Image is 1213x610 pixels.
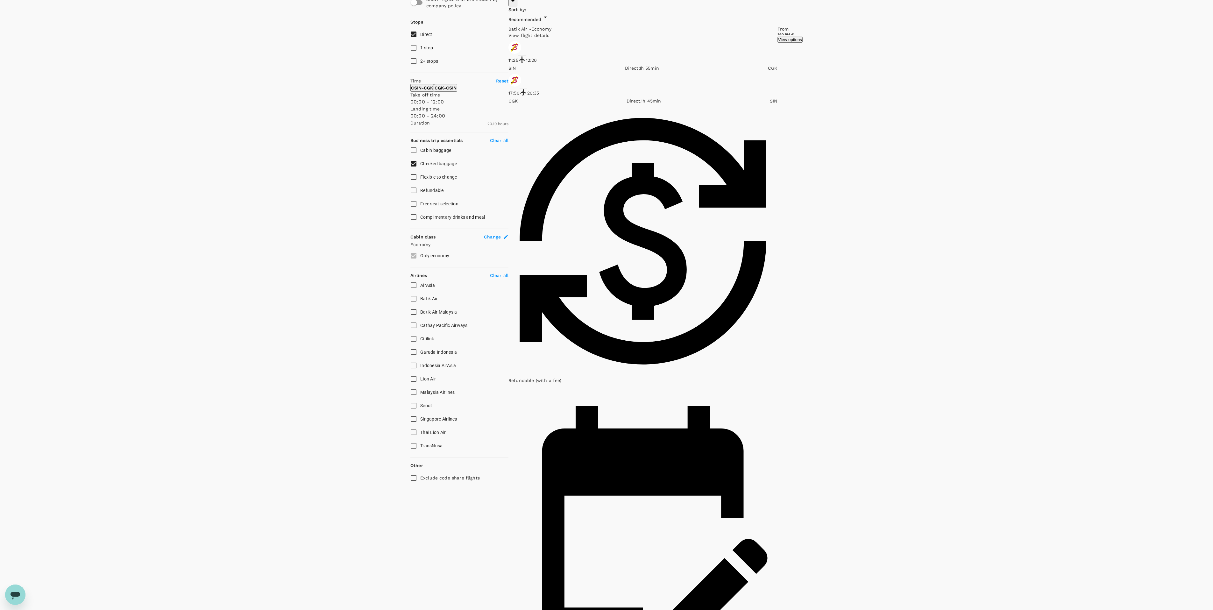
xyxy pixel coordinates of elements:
span: Cathay Pacific Airways [420,323,468,328]
span: Citilink [420,336,434,341]
span: Scoot [420,403,432,408]
span: 20.10 hours [487,122,508,126]
span: TransNusa [420,443,443,448]
strong: Cabin class [410,234,436,239]
p: Landing time [410,106,508,112]
span: Flexible to change [420,174,457,180]
img: ID [508,74,521,87]
div: Direct , 1h 55min [625,65,659,71]
button: View options [777,37,803,43]
span: Refundable [420,188,444,193]
span: Malaysia Airlines [420,390,455,395]
span: 00:00 - 12:00 [410,99,444,105]
p: 12:20 [526,57,537,63]
span: Economy [531,26,551,32]
span: Cabin baggage [420,148,451,153]
p: CSIN - CGK [411,85,433,91]
p: 17:50 [508,90,520,96]
span: Batik Air Malaysia [420,309,457,315]
span: Checked baggage [420,161,457,166]
iframe: Button to launch messaging window [5,585,25,605]
p: Clear all [490,137,508,144]
span: 2+ stops [420,59,438,64]
p: Clear all [490,272,508,279]
span: Complimentary drinks and meal [420,215,485,220]
span: Sort by : [508,7,526,12]
strong: Airlines [410,273,427,278]
p: Reset [496,78,508,84]
p: CGK - CSIN [435,85,457,91]
strong: Stops [410,19,423,25]
span: Only economy [420,253,449,258]
span: 00:00 - 24:00 [410,113,445,119]
span: Direct [420,32,432,37]
p: Other [410,462,423,469]
div: Direct , 1h 45min [627,98,661,104]
span: Batik Air [420,296,437,301]
p: 11:25 [508,57,518,63]
span: Singapore Airlines [420,416,457,422]
span: - [529,26,531,32]
p: Economy [410,241,508,248]
img: ID [508,41,521,54]
span: 1 stop [420,45,433,50]
span: From [777,26,789,32]
p: Exclude code share flights [420,475,480,481]
span: Garuda Indonesia [420,350,457,355]
span: Batik Air [508,26,529,32]
p: SIN [770,98,777,104]
strong: Business trip essentials [410,138,463,143]
div: Refundable (with a fee) [508,107,777,384]
span: AirAsia [420,283,435,288]
span: Refundable (with a fee) [508,378,561,383]
p: View flight details [508,32,777,39]
span: Lion Air [420,376,436,381]
p: 20:35 [527,90,539,96]
h6: SGD 164.41 [777,32,803,36]
span: Recommended [508,17,542,22]
p: Duration [410,120,430,126]
span: Indonesia AirAsia [420,363,456,368]
p: CGK [768,65,777,71]
span: Free seat selection [420,201,458,206]
span: Change [484,234,501,240]
span: Thai Lion Air [420,430,446,435]
p: Take off time [410,92,508,98]
p: SIN [508,65,516,71]
p: Time [410,78,421,84]
p: CGK [508,98,518,104]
